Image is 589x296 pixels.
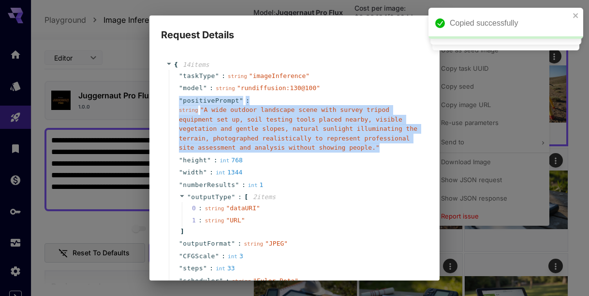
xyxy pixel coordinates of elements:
[226,276,230,286] span: :
[265,240,288,247] span: " JPEG "
[216,264,235,273] div: 33
[248,182,258,188] span: int
[149,16,440,43] h2: Request Details
[183,156,207,165] span: height
[26,56,34,64] img: tab_domain_overview_orange.svg
[216,265,225,272] span: int
[183,96,239,106] span: positivePrompt
[183,71,215,81] span: taskType
[179,107,198,113] span: string
[228,251,243,261] div: 3
[242,180,246,190] span: :
[226,204,260,212] span: " dataURI "
[174,60,178,70] span: {
[209,83,213,93] span: :
[221,71,225,81] span: :
[198,216,202,225] div: :
[179,240,183,247] span: "
[205,218,224,224] span: string
[191,193,231,201] span: outputType
[207,156,211,164] span: "
[216,168,242,177] div: 1344
[226,217,245,224] span: " URL "
[15,16,23,23] img: logo_orange.svg
[179,227,184,236] span: ]
[183,239,231,249] span: outputFormat
[209,264,213,273] span: :
[192,216,205,225] span: 1
[179,169,183,176] span: "
[183,251,215,261] span: CFGScale
[573,12,579,19] button: close
[198,203,202,213] div: :
[179,156,183,164] span: "
[187,193,191,201] span: "
[179,277,183,284] span: "
[236,181,239,188] span: "
[450,17,570,29] div: Copied successfully
[253,277,298,284] span: " Euler Beta "
[37,57,87,63] div: Domain Overview
[244,241,263,247] span: string
[209,168,213,177] span: :
[232,193,236,201] span: "
[253,193,276,201] span: 2 item s
[238,239,242,249] span: :
[220,157,229,164] span: int
[96,56,104,64] img: tab_keywords_by_traffic_grey.svg
[179,72,183,79] span: "
[249,72,309,79] span: " imageInference "
[25,25,69,33] div: Domain: [URL]
[203,265,207,272] span: "
[215,252,219,260] span: "
[214,156,218,165] span: :
[192,203,205,213] span: 0
[183,264,203,273] span: steps
[183,168,203,177] span: width
[179,106,417,151] span: " A wide outdoor landscape scene with survey tripod equipment set up, soil testing tools placed n...
[244,192,248,202] span: [
[203,169,207,176] span: "
[179,97,183,104] span: "
[216,170,225,176] span: int
[179,181,183,188] span: "
[107,57,163,63] div: Keywords by Traffic
[220,156,242,165] div: 768
[239,97,243,104] span: "
[228,253,237,260] span: int
[27,16,47,23] div: v 4.0.25
[237,84,320,92] span: " rundiffusion:130@100 "
[219,277,223,284] span: "
[179,252,183,260] span: "
[216,85,235,92] span: string
[232,278,251,284] span: string
[183,276,219,286] span: scheduler
[205,205,224,212] span: string
[231,240,235,247] span: "
[183,83,203,93] span: model
[246,96,250,106] span: :
[248,180,264,190] div: 1
[238,192,242,202] span: :
[183,61,209,68] span: 14 item s
[228,73,247,79] span: string
[221,251,225,261] span: :
[179,265,183,272] span: "
[203,84,207,92] span: "
[215,72,219,79] span: "
[183,180,235,190] span: numberResults
[15,25,23,33] img: website_grey.svg
[179,84,183,92] span: "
